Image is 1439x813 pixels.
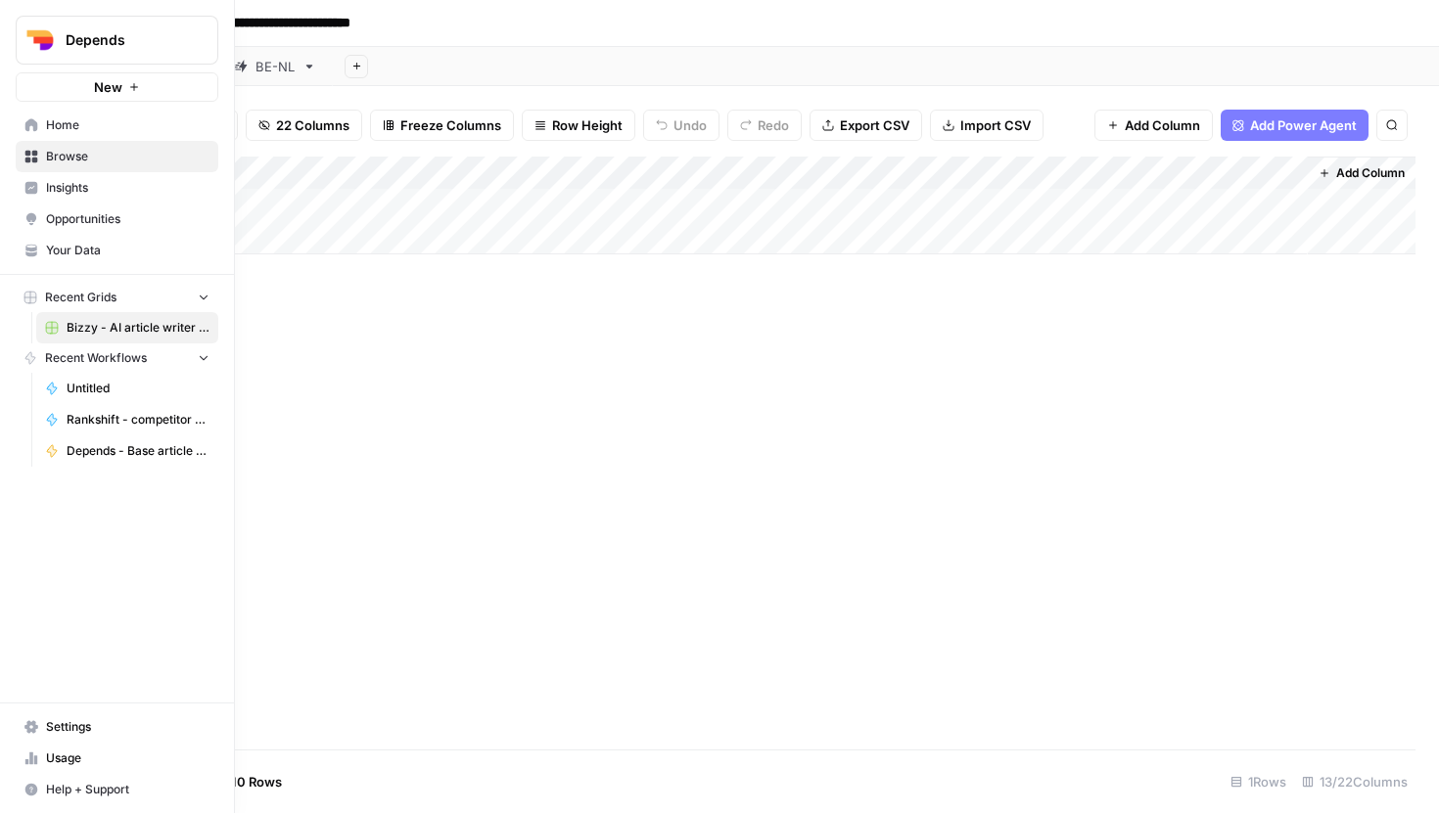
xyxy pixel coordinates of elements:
[16,774,218,805] button: Help + Support
[36,312,218,343] a: Bizzy - AI article writer (from scratch)
[16,16,218,65] button: Workspace: Depends
[16,235,218,266] a: Your Data
[673,115,707,135] span: Undo
[16,203,218,235] a: Opportunities
[46,179,209,197] span: Insights
[552,115,623,135] span: Row Height
[67,442,209,460] span: Depends - Base article writer
[1336,164,1405,182] span: Add Column
[16,743,218,774] a: Usage
[276,115,349,135] span: 22 Columns
[36,435,218,467] a: Depends - Base article writer
[16,141,218,172] a: Browse
[1223,766,1294,797] div: 1 Rows
[255,57,295,76] div: BE-NL
[930,110,1044,141] button: Import CSV
[46,116,209,134] span: Home
[727,110,802,141] button: Redo
[1311,160,1413,186] button: Add Column
[46,718,209,736] span: Settings
[840,115,909,135] span: Export CSV
[45,289,116,306] span: Recent Grids
[67,380,209,397] span: Untitled
[246,110,362,141] button: 22 Columns
[46,781,209,798] span: Help + Support
[758,115,789,135] span: Redo
[46,242,209,259] span: Your Data
[370,110,514,141] button: Freeze Columns
[810,110,922,141] button: Export CSV
[45,349,147,367] span: Recent Workflows
[66,30,184,50] span: Depends
[1250,115,1357,135] span: Add Power Agent
[16,283,218,312] button: Recent Grids
[16,72,218,102] button: New
[1125,115,1200,135] span: Add Column
[1221,110,1369,141] button: Add Power Agent
[1294,766,1416,797] div: 13/22 Columns
[16,343,218,373] button: Recent Workflows
[643,110,719,141] button: Undo
[23,23,58,58] img: Depends Logo
[16,110,218,141] a: Home
[67,411,209,429] span: Rankshift - competitor pages
[960,115,1031,135] span: Import CSV
[36,373,218,404] a: Untitled
[46,749,209,767] span: Usage
[46,210,209,228] span: Opportunities
[522,110,635,141] button: Row Height
[400,115,501,135] span: Freeze Columns
[94,77,122,97] span: New
[16,711,218,743] a: Settings
[16,172,218,203] a: Insights
[67,319,209,337] span: Bizzy - AI article writer (from scratch)
[217,47,333,86] a: BE-NL
[1094,110,1213,141] button: Add Column
[36,404,218,435] a: Rankshift - competitor pages
[204,772,282,791] span: Add 10 Rows
[46,148,209,165] span: Browse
